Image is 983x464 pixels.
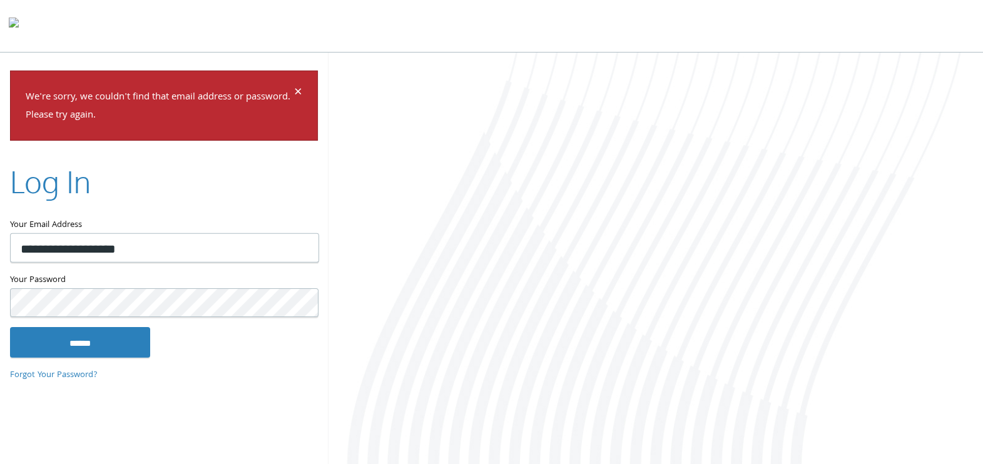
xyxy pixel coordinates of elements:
[294,86,302,101] button: Dismiss alert
[10,273,318,288] label: Your Password
[9,13,19,38] img: todyl-logo-dark.svg
[26,89,292,125] p: We're sorry, we couldn't find that email address or password. Please try again.
[10,368,98,382] a: Forgot Your Password?
[294,81,302,106] span: ×
[10,160,91,202] h2: Log In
